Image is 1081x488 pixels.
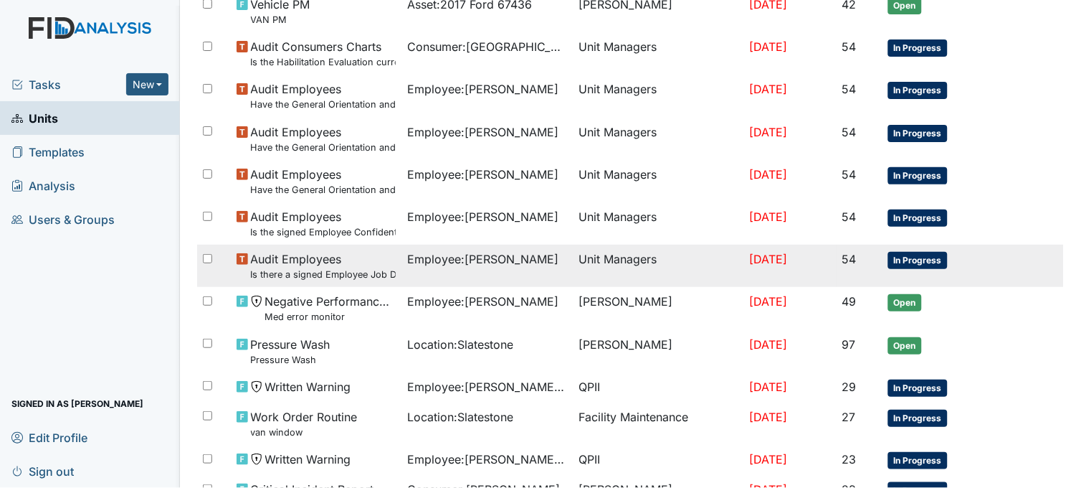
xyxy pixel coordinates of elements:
[750,252,788,266] span: [DATE]
[573,330,744,372] td: [PERSON_NAME]
[842,82,857,96] span: 54
[407,336,513,353] span: Location : Slatestone
[407,451,567,468] span: Employee : [PERSON_NAME], Leniyah
[573,445,744,475] td: QPII
[842,337,856,352] span: 97
[888,410,948,427] span: In Progress
[842,167,857,182] span: 54
[842,294,857,309] span: 49
[251,225,396,239] small: Is the signed Employee Confidentiality Agreement in the file (HIPPA)?
[750,337,788,352] span: [DATE]
[573,32,744,75] td: Unit Managers
[888,452,948,469] span: In Progress
[888,82,948,99] span: In Progress
[251,98,396,111] small: Have the General Orientation and ICF Orientation forms been completed?
[11,76,126,93] a: Tasks
[842,452,857,466] span: 23
[750,82,788,96] span: [DATE]
[251,183,396,197] small: Have the General Orientation and ICF Orientation forms been completed?
[573,75,744,117] td: Unit Managers
[265,378,351,395] span: Written Warning
[251,426,358,439] small: van window
[573,245,744,287] td: Unit Managers
[573,160,744,202] td: Unit Managers
[251,166,396,197] span: Audit Employees Have the General Orientation and ICF Orientation forms been completed?
[573,287,744,329] td: [PERSON_NAME]
[407,208,558,225] span: Employee : [PERSON_NAME]
[842,210,857,224] span: 54
[573,372,744,403] td: QPII
[251,408,358,439] span: Work Order Routine van window
[842,39,857,54] span: 54
[265,310,396,324] small: Med error monitor
[265,293,396,324] span: Negative Performance Review Med error monitor
[251,123,396,154] span: Audit Employees Have the General Orientation and ICF Orientation forms been completed?
[888,380,948,397] span: In Progress
[251,141,396,154] small: Have the General Orientation and ICF Orientation forms been completed?
[573,403,744,445] td: Facility Maintenance
[750,380,788,394] span: [DATE]
[750,452,788,466] span: [DATE]
[265,451,351,468] span: Written Warning
[11,141,85,163] span: Templates
[407,80,558,98] span: Employee : [PERSON_NAME]
[11,107,58,129] span: Units
[407,38,567,55] span: Consumer : [GEOGRAPHIC_DATA], [GEOGRAPHIC_DATA]
[126,73,169,95] button: New
[888,210,948,227] span: In Progress
[11,174,75,197] span: Analysis
[11,460,74,482] span: Sign out
[11,208,115,230] span: Users & Groups
[251,268,396,281] small: Is there a signed Employee Job Description in the file for the employee's current position?
[750,294,788,309] span: [DATE]
[888,167,948,184] span: In Progress
[888,294,922,311] span: Open
[11,393,143,415] span: Signed in as [PERSON_NAME]
[251,336,330,367] span: Pressure Wash Pressure Wash
[888,39,948,57] span: In Progress
[573,202,744,245] td: Unit Managers
[251,80,396,111] span: Audit Employees Have the General Orientation and ICF Orientation forms been completed?
[842,380,857,394] span: 29
[842,410,856,424] span: 27
[750,39,788,54] span: [DATE]
[750,167,788,182] span: [DATE]
[407,378,567,395] span: Employee : [PERSON_NAME] Quazia
[888,337,922,355] span: Open
[750,125,788,139] span: [DATE]
[11,426,87,449] span: Edit Profile
[888,125,948,142] span: In Progress
[251,250,396,281] span: Audit Employees Is there a signed Employee Job Description in the file for the employee's current...
[251,38,396,69] span: Audit Consumers Charts Is the Habilitation Evaluation current (no more than one year old)?
[842,252,857,266] span: 54
[251,55,396,69] small: Is the Habilitation Evaluation current (no more than one year old)?
[251,208,396,239] span: Audit Employees Is the signed Employee Confidentiality Agreement in the file (HIPPA)?
[407,250,558,268] span: Employee : [PERSON_NAME]
[407,123,558,141] span: Employee : [PERSON_NAME]
[750,410,788,424] span: [DATE]
[407,166,558,183] span: Employee : [PERSON_NAME]
[407,408,513,426] span: Location : Slatestone
[407,293,558,310] span: Employee : [PERSON_NAME]
[842,125,857,139] span: 54
[251,353,330,367] small: Pressure Wash
[251,13,310,27] small: VAN PM
[888,252,948,269] span: In Progress
[573,118,744,160] td: Unit Managers
[750,210,788,224] span: [DATE]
